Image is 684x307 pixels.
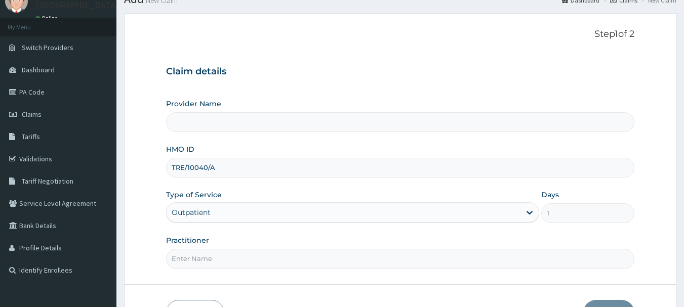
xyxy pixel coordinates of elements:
a: Online [35,15,60,22]
span: Tariff Negotiation [22,177,73,186]
h3: Claim details [166,66,635,77]
span: Tariffs [22,132,40,141]
p: Step 1 of 2 [166,29,635,40]
label: Days [541,190,559,200]
label: Provider Name [166,99,221,109]
label: Type of Service [166,190,222,200]
span: Dashboard [22,65,55,74]
p: [GEOGRAPHIC_DATA] [35,1,119,10]
span: Claims [22,110,42,119]
label: Practitioner [166,235,209,245]
input: Enter HMO ID [166,158,635,178]
span: Switch Providers [22,43,73,52]
div: Outpatient [172,207,211,217]
input: Enter Name [166,249,635,269]
label: HMO ID [166,144,194,154]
